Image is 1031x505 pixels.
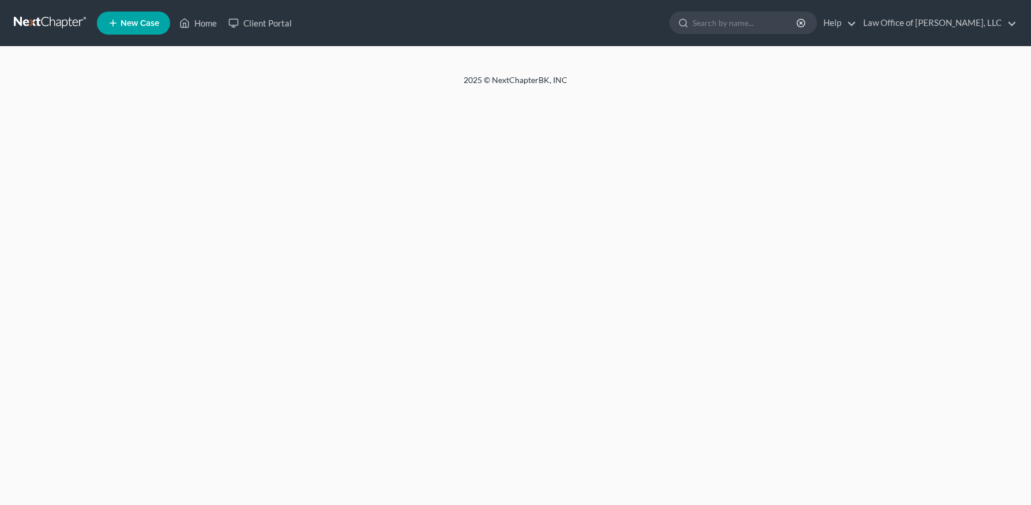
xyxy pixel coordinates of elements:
div: 2025 © NextChapterBK, INC [187,74,844,95]
a: Client Portal [223,13,298,33]
input: Search by name... [693,12,798,33]
span: New Case [121,19,159,28]
a: Home [174,13,223,33]
a: Law Office of [PERSON_NAME], LLC [857,13,1017,33]
a: Help [818,13,856,33]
